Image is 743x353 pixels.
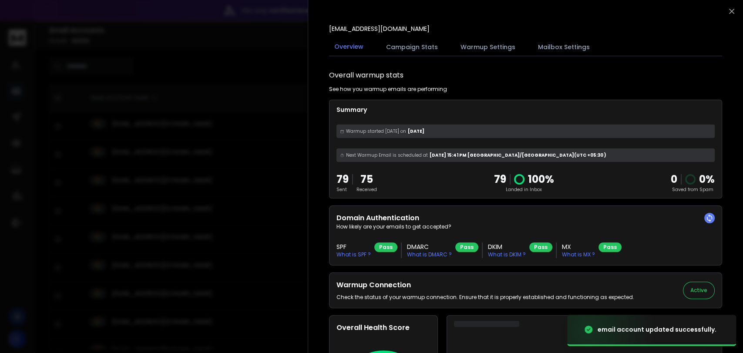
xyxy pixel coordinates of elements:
[356,172,377,186] p: 75
[598,242,622,252] div: Pass
[562,242,595,251] h3: MX
[494,172,506,186] p: 79
[494,186,554,193] p: Landed in Inbox
[533,37,595,57] button: Mailbox Settings
[336,186,349,193] p: Sent
[336,124,715,138] div: [DATE]
[488,251,526,258] p: What is DKIM ?
[455,242,478,252] div: Pass
[699,172,715,186] p: 0 %
[683,282,715,299] button: Active
[336,251,371,258] p: What is SPF ?
[346,152,428,158] span: Next Warmup Email is scheduled at
[562,251,595,258] p: What is MX ?
[336,294,634,301] p: Check the status of your warmup connection. Ensure that it is properly established and functionin...
[529,242,552,252] div: Pass
[336,280,634,290] h2: Warmup Connection
[381,37,443,57] button: Campaign Stats
[329,86,447,93] p: See how you warmup emails are performing
[336,242,371,251] h3: SPF
[407,251,452,258] p: What is DMARC ?
[329,24,430,33] p: [EMAIL_ADDRESS][DOMAIN_NAME]
[455,37,521,57] button: Warmup Settings
[336,223,715,230] p: How likely are your emails to get accepted?
[336,148,715,162] div: [DATE] 15:41 PM [GEOGRAPHIC_DATA]/[GEOGRAPHIC_DATA] (UTC +05:30 )
[356,186,377,193] p: Received
[488,242,526,251] h3: DKIM
[329,37,369,57] button: Overview
[346,128,406,134] span: Warmup started [DATE] on
[671,172,677,186] strong: 0
[528,172,554,186] p: 100 %
[336,213,715,223] h2: Domain Authentication
[336,323,430,333] h2: Overall Health Score
[374,242,397,252] div: Pass
[671,186,715,193] p: Saved from Spam
[407,242,452,251] h3: DMARC
[336,105,715,114] p: Summary
[329,70,403,81] h1: Overall warmup stats
[336,172,349,186] p: 79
